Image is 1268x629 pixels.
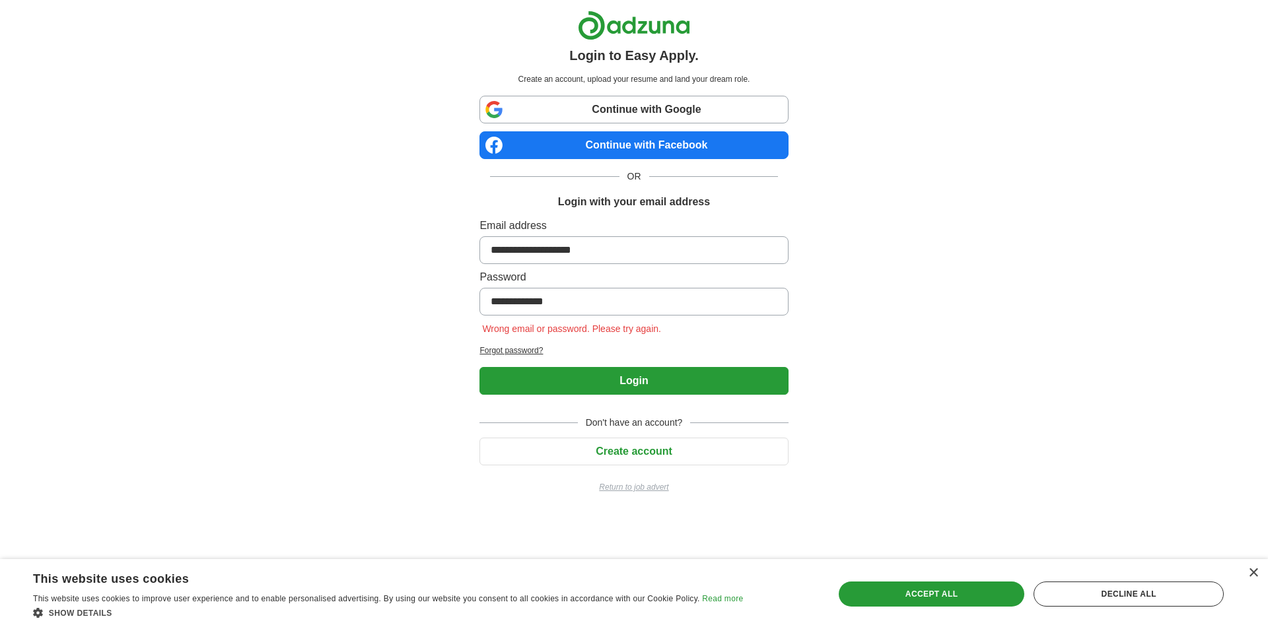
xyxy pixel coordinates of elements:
[479,96,788,123] a: Continue with Google
[49,609,112,618] span: Show details
[1248,568,1258,578] div: Close
[479,323,664,334] span: Wrong email or password. Please try again.
[479,446,788,457] a: Create account
[33,606,743,619] div: Show details
[479,269,788,285] label: Password
[479,345,788,356] a: Forgot password?
[33,567,710,587] div: This website uses cookies
[33,594,700,603] span: This website uses cookies to improve user experience and to enable personalised advertising. By u...
[578,416,691,430] span: Don't have an account?
[1034,581,1224,607] div: Decline all
[578,11,690,40] img: Adzuna logo
[479,218,788,234] label: Email address
[479,481,788,493] a: Return to job advert
[619,170,649,183] span: OR
[479,367,788,395] button: Login
[839,581,1025,607] div: Accept all
[479,438,788,465] button: Create account
[702,594,743,603] a: Read more, opens a new window
[569,46,699,65] h1: Login to Easy Apply.
[479,131,788,159] a: Continue with Facebook
[558,194,710,210] h1: Login with your email address
[482,73,785,85] p: Create an account, upload your resume and land your dream role.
